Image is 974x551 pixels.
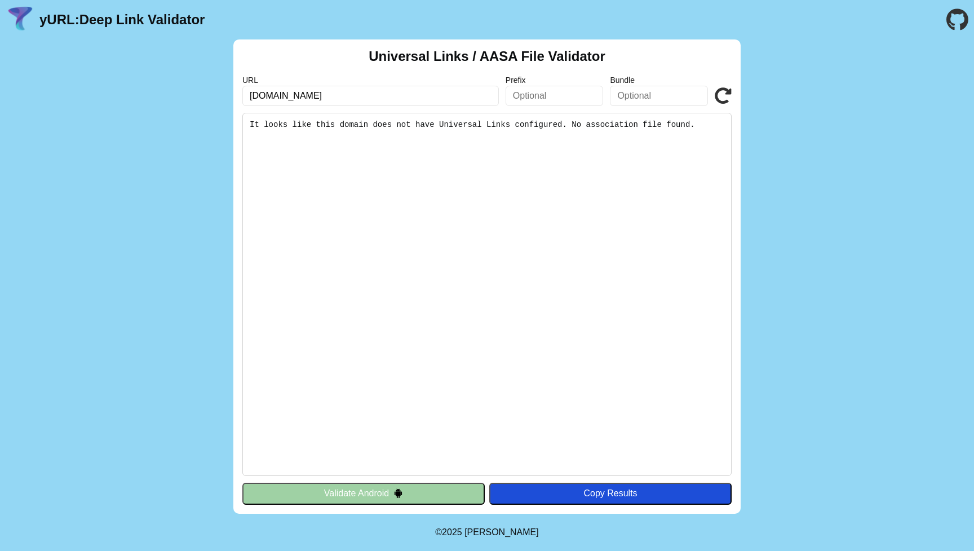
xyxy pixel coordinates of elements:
button: Copy Results [489,483,732,504]
input: Optional [610,86,708,106]
div: Copy Results [495,488,726,499]
input: Required [242,86,499,106]
input: Optional [506,86,604,106]
label: Bundle [610,76,708,85]
img: yURL Logo [6,5,35,34]
h2: Universal Links / AASA File Validator [369,49,605,64]
label: Prefix [506,76,604,85]
span: 2025 [442,527,462,537]
a: Michael Ibragimchayev's Personal Site [464,527,539,537]
pre: It looks like this domain does not have Universal Links configured. No association file found. [242,113,732,476]
label: URL [242,76,499,85]
footer: © [435,514,538,551]
button: Validate Android [242,483,485,504]
a: yURL:Deep Link Validator [39,12,205,28]
img: droidIcon.svg [393,488,403,498]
